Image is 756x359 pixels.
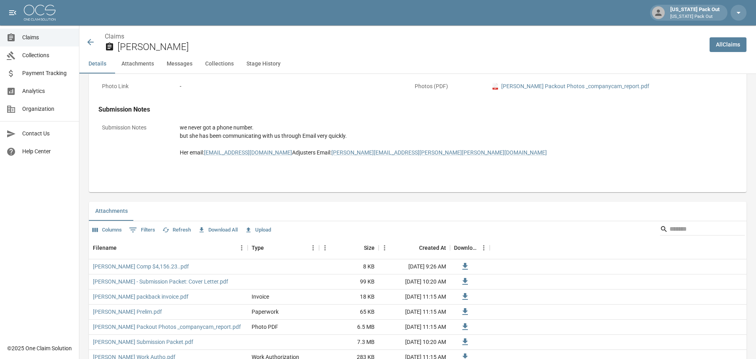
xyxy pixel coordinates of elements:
h2: [PERSON_NAME] [117,41,703,53]
h4: Submission Notes [98,106,714,114]
div: [DATE] 9:26 AM [379,259,450,274]
div: Invoice [252,293,269,301]
a: [PERSON_NAME] Prelim.pdf [93,308,162,316]
span: Organization [22,105,73,113]
p: [US_STATE] Pack Out [670,14,719,20]
div: [DATE] 10:20 AM [379,274,450,290]
a: [PERSON_NAME] Comp $4,156.23..pdf [93,262,189,270]
div: Search [660,223,745,237]
div: Size [364,237,375,259]
button: Menu [478,242,490,254]
div: Paperwork [252,308,279,316]
button: Collections [199,54,240,73]
button: Download All [196,224,240,236]
div: 8 KB [319,259,379,274]
span: Analytics [22,87,73,95]
a: [PERSON_NAME] Submission Packet.pdf [93,338,193,346]
a: AllClaims [710,37,746,52]
span: Claims [22,33,73,42]
a: pdf[PERSON_NAME] Packout Photos _companycam_report.pdf [492,82,649,91]
button: Show filters [127,224,157,236]
div: - [180,82,398,91]
button: Menu [379,242,391,254]
div: [DATE] 11:15 AM [379,305,450,320]
p: Photos (PDF) [411,79,483,94]
img: ocs-logo-white-transparent.png [24,5,56,21]
p: Submission Notes [98,120,170,135]
div: Filename [93,237,117,259]
div: Filename [89,237,248,259]
div: © 2025 One Claim Solution [7,344,72,352]
div: Created At [379,237,450,259]
a: [PERSON_NAME] - Submission Packet: Cover Letter.pdf [93,278,228,286]
span: Collections [22,51,73,60]
div: 99 KB [319,274,379,290]
button: Select columns [90,224,124,236]
p: Photo Link [98,79,170,94]
div: [DATE] 10:20 AM [379,335,450,350]
div: Download [450,237,490,259]
a: Claims [105,33,124,40]
div: Type [252,237,264,259]
button: Menu [236,242,248,254]
div: [DATE] 11:15 AM [379,290,450,305]
button: Menu [319,242,331,254]
div: we never got a phone number. but she has been communicating with us through Email very quickly. H... [180,124,711,157]
div: Created At [419,237,446,259]
div: [DATE] 11:15 AM [379,320,450,335]
div: [US_STATE] Pack Out [667,6,723,20]
button: Attachments [115,54,160,73]
div: Size [319,237,379,259]
div: anchor tabs [79,54,756,73]
a: [PERSON_NAME][EMAIL_ADDRESS][PERSON_NAME][PERSON_NAME][DOMAIN_NAME] [331,149,547,156]
nav: breadcrumb [105,32,703,41]
span: Payment Tracking [22,69,73,77]
button: Refresh [160,224,193,236]
div: related-list tabs [89,202,746,221]
button: Menu [307,242,319,254]
div: Download [454,237,478,259]
span: Contact Us [22,129,73,138]
a: [EMAIL_ADDRESS][DOMAIN_NAME] [204,149,292,156]
button: Upload [243,224,273,236]
div: 7.3 MB [319,335,379,350]
button: Attachments [89,202,134,221]
button: open drawer [5,5,21,21]
a: [PERSON_NAME] Packout Photos _companycam_report.pdf [93,323,241,331]
div: Photo PDF [252,323,278,331]
button: Details [79,54,115,73]
a: [PERSON_NAME] packback invoice.pdf [93,293,189,301]
div: 65 KB [319,305,379,320]
div: 6.5 MB [319,320,379,335]
button: Stage History [240,54,287,73]
div: 18 KB [319,290,379,305]
button: Messages [160,54,199,73]
div: Type [248,237,319,259]
span: Help Center [22,147,73,156]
